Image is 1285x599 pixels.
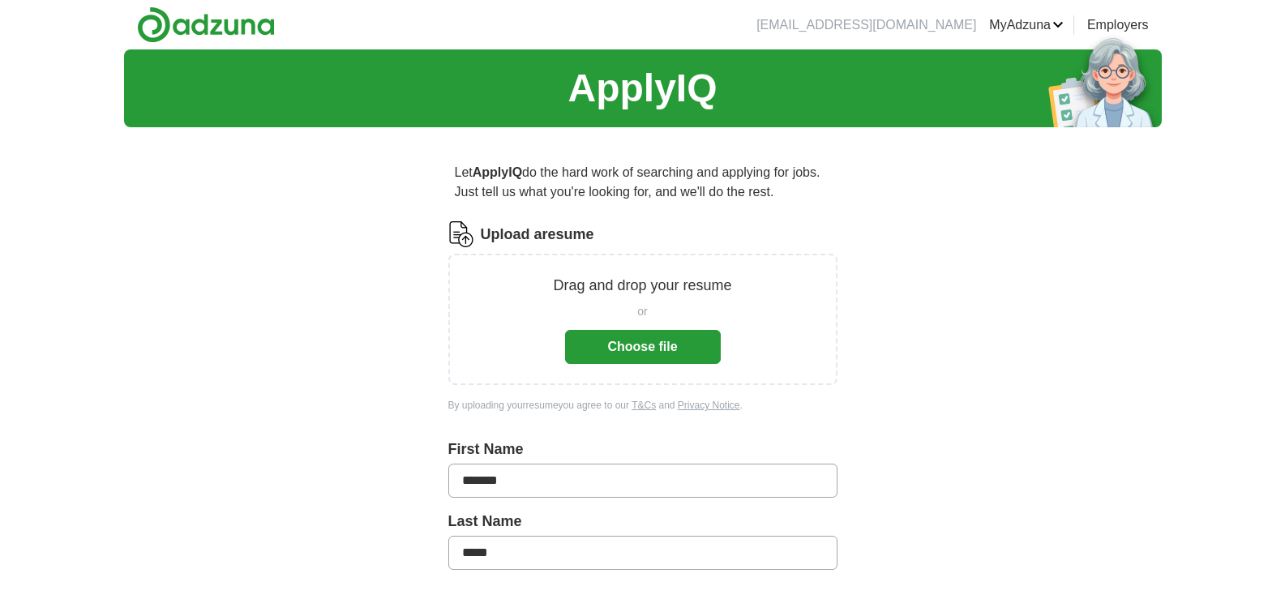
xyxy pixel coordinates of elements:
[481,224,594,246] label: Upload a resume
[448,511,837,533] label: Last Name
[1087,15,1149,35] a: Employers
[137,6,275,43] img: Adzuna logo
[568,59,717,118] h1: ApplyIQ
[448,439,837,460] label: First Name
[473,165,522,179] strong: ApplyIQ
[448,398,837,413] div: By uploading your resume you agree to our and .
[448,156,837,208] p: Let do the hard work of searching and applying for jobs. Just tell us what you're looking for, an...
[678,400,740,411] a: Privacy Notice
[637,303,647,320] span: or
[565,330,721,364] button: Choose file
[989,15,1064,35] a: MyAdzuna
[632,400,656,411] a: T&Cs
[553,275,731,297] p: Drag and drop your resume
[756,15,976,35] li: [EMAIL_ADDRESS][DOMAIN_NAME]
[448,221,474,247] img: CV Icon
